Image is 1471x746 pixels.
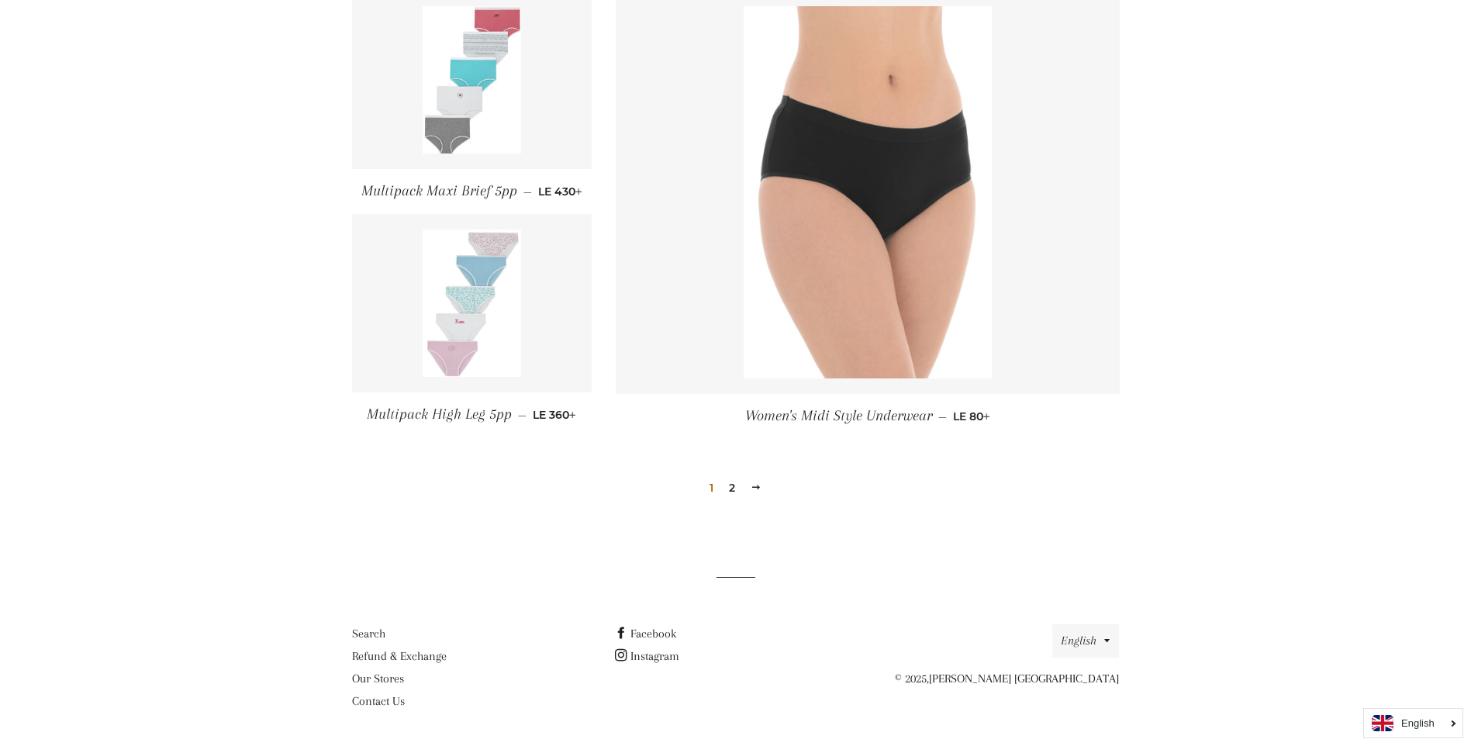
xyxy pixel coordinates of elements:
[879,669,1119,689] p: © 2025,
[523,185,532,199] span: —
[938,409,947,423] span: —
[1401,718,1435,728] i: English
[352,392,592,437] a: Multipack High Leg 5pp — LE 360
[361,182,517,199] span: Multipack Maxi Brief 5pp
[1372,715,1455,731] a: English
[533,408,576,422] span: LE 360
[352,694,405,708] a: Contact Us
[723,476,741,499] a: 2
[929,672,1119,686] a: [PERSON_NAME] [GEOGRAPHIC_DATA]
[538,185,582,199] span: LE 430
[615,627,676,641] a: Facebook
[352,649,447,663] a: Refund & Exchange
[703,476,720,499] span: 1
[367,406,512,423] span: Multipack High Leg 5pp
[352,672,404,686] a: Our Stores
[352,627,385,641] a: Search
[352,169,592,213] a: Multipack Maxi Brief 5pp — LE 430
[953,409,990,423] span: LE 80
[518,408,527,422] span: —
[745,407,932,424] span: Women's Midi Style Underwear
[616,394,1120,438] a: Women's Midi Style Underwear — LE 80
[615,649,679,663] a: Instagram
[1052,624,1119,658] button: English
